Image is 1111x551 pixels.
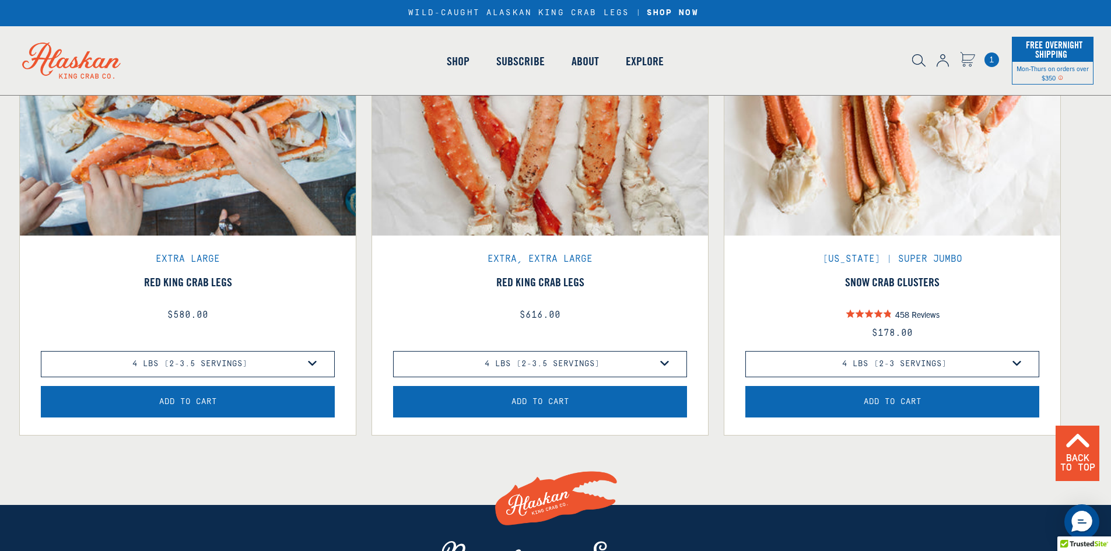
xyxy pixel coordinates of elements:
[483,28,558,94] a: Subscribe
[1060,454,1095,472] span: Back To Top
[845,275,940,303] a: View Snow Crab Clusters
[895,309,909,320] span: 458
[159,397,217,406] span: Add to Cart
[408,8,702,18] div: WILD-CAUGHT ALASKAN KING CRAB LEGS |
[984,52,999,67] span: 1
[1058,73,1063,82] span: Shipping Notice Icon
[492,458,620,540] img: Alaskan King Crab Co. Logo
[37,254,338,264] div: Extra Large
[393,386,687,417] button: Add the product, Red King Crab Legs to Cart
[41,386,335,417] button: Add the product, Red King Crab Legs to Cart
[1056,426,1099,480] a: Back To Top
[520,310,560,320] span: $616.00
[742,306,1043,321] div: product star rating
[912,309,940,320] span: Reviews
[937,54,949,67] img: account
[393,351,687,377] select: variant of Red King Crab Legs
[390,254,691,264] div: Extra, Extra Large
[511,397,569,406] span: Add to Cart
[742,254,1043,264] div: [US_STATE] | Super Jumbo
[41,351,335,377] select: variant of Red King Crab Legs
[6,26,137,95] img: Alaskan King Crab Co. logo
[558,28,612,94] a: About
[1065,433,1091,448] img: Back to Top
[612,28,677,94] a: Explore
[167,310,208,320] span: $580.00
[872,328,913,338] span: $178.00
[1017,64,1089,82] span: Mon-Thurs on orders over $350
[960,52,975,69] a: Cart
[1064,504,1099,539] div: Messenger Dummy Widget
[864,397,921,406] span: Add to Cart
[144,275,232,303] a: View Red King Crab Legs
[745,386,1039,417] button: Add the product, Snow Crab Clusters to Cart
[496,275,584,303] a: View Red King Crab Legs
[433,28,483,94] a: Shop
[745,351,1039,377] select: variant of Snow Crab Clusters
[647,8,699,17] strong: SHOP NOW
[984,52,999,67] a: Cart
[1023,36,1082,63] span: Free Overnight Shipping
[643,8,703,18] a: SHOP NOW
[912,54,926,67] img: search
